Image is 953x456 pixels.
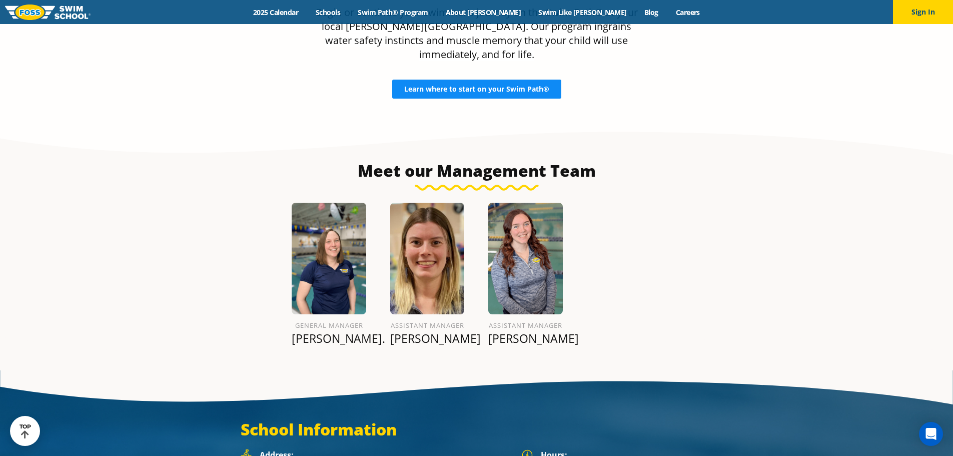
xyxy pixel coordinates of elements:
img: Cassidy-Matt.png [488,203,563,314]
h3: Meet our Management Team [241,161,713,181]
p: [PERSON_NAME]. [292,331,366,345]
a: Swim Path® Program [349,8,437,17]
p: [PERSON_NAME] [390,331,465,345]
span: Learn where to start on your Swim Path® [404,86,549,93]
p: [PERSON_NAME] [488,331,563,345]
h6: General Manager [292,319,366,331]
a: Blog [635,8,667,17]
a: About [PERSON_NAME] [437,8,530,17]
h6: Assistant Manager [488,319,563,331]
a: Learn where to start on your Swim Path® [392,80,561,99]
span: at your local [PERSON_NAME][GEOGRAPHIC_DATA]. Our program ingrains water safety instincts and mus... [322,6,638,61]
img: Alexa-Ihrke.png [292,203,366,314]
img: Foss-Web-Headshots.png [390,203,465,314]
h6: Assistant Manager [390,319,465,331]
div: TOP [20,423,31,439]
img: FOSS Swim School Logo [5,5,91,20]
a: Schools [307,8,349,17]
div: Open Intercom Messenger [919,422,943,446]
a: Swim Like [PERSON_NAME] [530,8,636,17]
h3: School Information [241,419,713,439]
a: Careers [667,8,708,17]
a: 2025 Calendar [245,8,307,17]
